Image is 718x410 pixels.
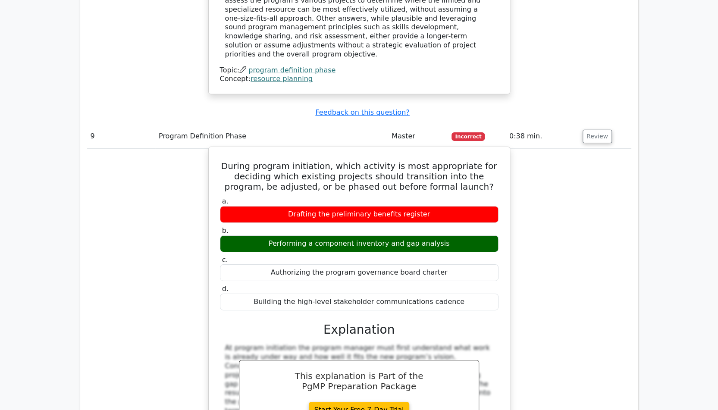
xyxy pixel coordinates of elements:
[220,264,499,281] div: Authorizing the program governance board charter
[583,130,612,143] button: Review
[251,75,313,83] a: resource planning
[451,132,485,141] span: Incorrect
[506,124,579,149] td: 0:38 min.
[222,256,228,264] span: c.
[220,206,499,223] div: Drafting the preliminary benefits register
[388,124,448,149] td: Master
[222,285,229,293] span: d.
[225,322,493,337] h3: Explanation
[220,66,499,75] div: Topic:
[155,124,388,149] td: Program Definition Phase
[222,197,229,205] span: a.
[219,161,499,192] h5: During program initiation, which activity is most appropriate for deciding which existing project...
[248,66,335,74] a: program definition phase
[87,124,155,149] td: 9
[222,226,229,235] span: b.
[220,75,499,84] div: Concept:
[220,235,499,252] div: Performing a component inventory and gap analysis
[220,294,499,310] div: Building the high-level stakeholder communications cadence
[315,108,409,116] a: Feedback on this question?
